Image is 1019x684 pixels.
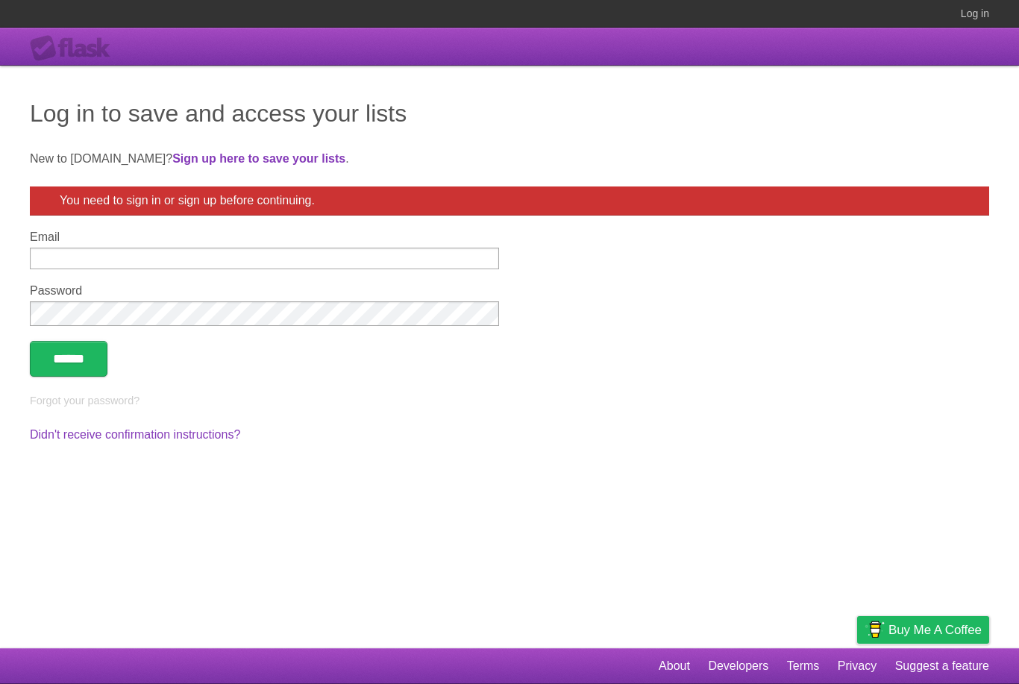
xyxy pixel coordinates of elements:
a: Buy me a coffee [857,616,989,644]
p: New to [DOMAIN_NAME]? . [30,150,989,168]
a: Sign up here to save your lists [172,152,345,165]
div: You need to sign in or sign up before continuing. [30,186,989,216]
label: Email [30,230,499,244]
div: Flask [30,35,119,62]
span: Buy me a coffee [888,617,982,643]
img: Buy me a coffee [865,617,885,642]
a: Didn't receive confirmation instructions? [30,428,240,441]
a: Terms [787,652,820,680]
h1: Log in to save and access your lists [30,95,989,131]
label: Password [30,284,499,298]
a: About [659,652,690,680]
a: Privacy [838,652,877,680]
a: Suggest a feature [895,652,989,680]
a: Forgot your password? [30,395,139,407]
a: Developers [708,652,768,680]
